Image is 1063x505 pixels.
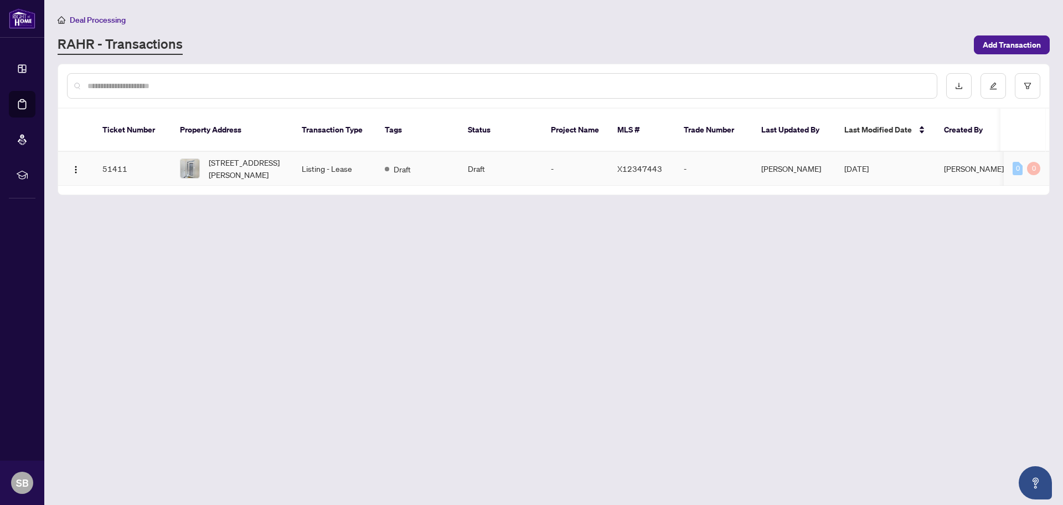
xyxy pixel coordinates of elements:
th: Created By [935,109,1002,152]
td: - [542,152,608,186]
span: [DATE] [844,164,869,174]
img: logo [9,8,35,29]
th: Property Address [171,109,293,152]
th: MLS # [608,109,675,152]
span: home [58,16,65,24]
th: Last Updated By [752,109,835,152]
th: Status [459,109,542,152]
span: filter [1024,82,1031,90]
span: Add Transaction [983,36,1041,54]
td: - [675,152,752,186]
img: Logo [71,165,80,174]
span: edit [989,82,997,90]
td: 51411 [94,152,171,186]
span: [STREET_ADDRESS][PERSON_NAME] [209,156,284,181]
th: Ticket Number [94,109,171,152]
div: 0 [1013,162,1023,175]
span: download [955,82,963,90]
button: Add Transaction [974,35,1050,54]
div: 0 [1027,162,1040,175]
button: Open asap [1019,466,1052,499]
td: Listing - Lease [293,152,376,186]
th: Tags [376,109,459,152]
button: Logo [67,160,85,177]
span: SB [16,475,29,491]
span: X12347443 [617,164,662,174]
img: thumbnail-img [180,159,199,178]
button: download [946,73,972,99]
span: Last Modified Date [844,124,912,136]
th: Last Modified Date [835,109,935,152]
span: [PERSON_NAME] [944,164,1004,174]
span: Draft [394,163,411,175]
th: Project Name [542,109,608,152]
button: edit [981,73,1006,99]
th: Trade Number [675,109,752,152]
td: Draft [459,152,542,186]
button: filter [1015,73,1040,99]
a: RAHR - Transactions [58,35,183,55]
td: [PERSON_NAME] [752,152,835,186]
span: Deal Processing [70,15,126,25]
th: Transaction Type [293,109,376,152]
